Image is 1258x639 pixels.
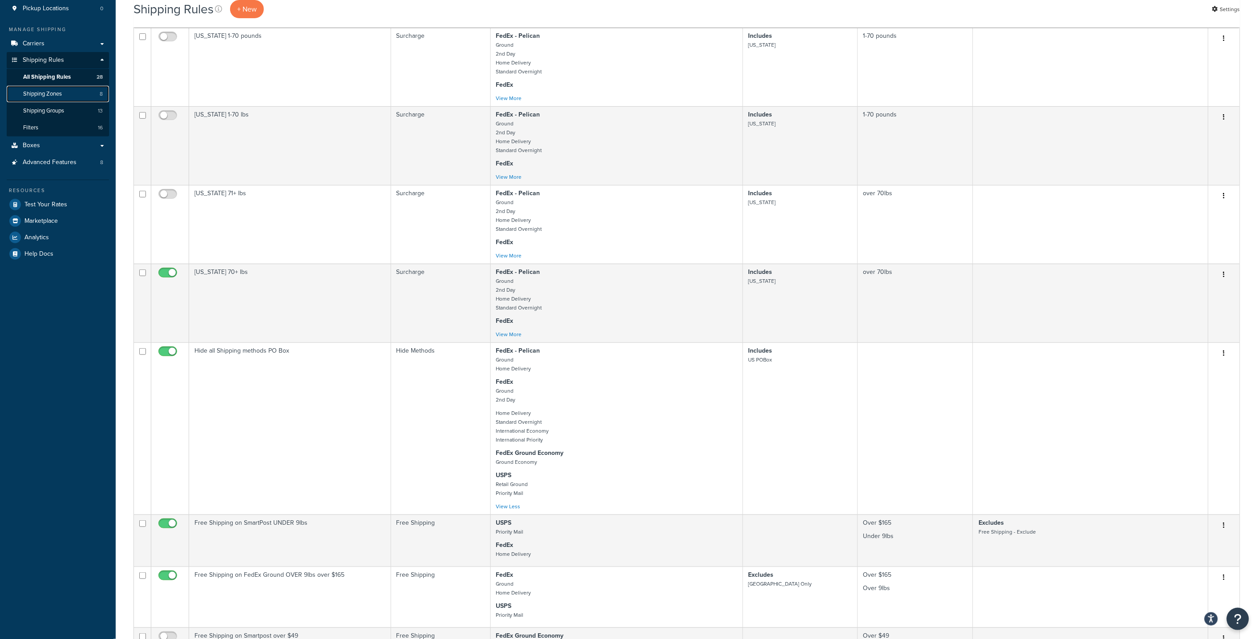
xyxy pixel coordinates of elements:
[858,106,973,185] td: 1-70 pounds
[496,356,531,373] small: Ground Home Delivery
[496,237,514,247] strong: FedEx
[748,277,776,285] small: [US_STATE]
[496,570,514,579] strong: FedEx
[496,601,512,611] strong: USPS
[23,40,44,48] span: Carriers
[7,197,109,213] a: Test Your Rates
[98,107,103,115] span: 13
[189,28,391,106] td: [US_STATE] 1-70 pounds
[391,264,491,342] td: Surcharge
[7,187,109,194] div: Resources
[23,107,64,115] span: Shipping Groups
[23,124,38,132] span: Filters
[496,173,522,181] a: View More
[23,56,64,64] span: Shipping Rules
[1227,608,1249,630] button: Open Resource Center
[496,502,521,510] a: View Less
[748,198,776,206] small: [US_STATE]
[189,264,391,342] td: [US_STATE] 70+ lbs
[496,277,542,312] small: Ground 2nd Day Home Delivery Standard Overnight
[189,185,391,264] td: [US_STATE] 71+ lbs
[7,69,109,85] li: All Shipping Rules
[7,246,109,262] li: Help Docs
[496,518,512,527] strong: USPS
[7,0,109,17] li: Pickup Locations
[7,154,109,171] li: Advanced Features
[24,250,53,258] span: Help Docs
[7,86,109,102] a: Shipping Zones 8
[496,448,564,458] strong: FedEx Ground Economy
[496,316,514,326] strong: FedEx
[133,0,214,18] h1: Shipping Rules
[748,356,773,364] small: US POBox
[496,611,524,619] small: Priority Mail
[496,41,542,76] small: Ground 2nd Day Home Delivery Standard Overnight
[100,159,103,166] span: 8
[496,189,540,198] strong: FedEx - Pelican
[496,480,528,497] small: Retail Ground Priority Mail
[24,217,58,225] span: Marketplace
[7,52,109,137] li: Shipping Rules
[496,458,538,466] small: Ground Economy
[748,120,776,128] small: [US_STATE]
[189,514,391,567] td: Free Shipping on SmartPost UNDER 9lbs
[496,252,522,260] a: View More
[100,5,103,12] span: 0
[748,267,773,277] strong: Includes
[7,229,109,245] a: Analytics
[858,28,973,106] td: 1-70 pounds
[858,514,973,567] td: Over $165
[1212,3,1240,16] a: Settings
[391,514,491,567] td: Free Shipping
[23,159,77,166] span: Advanced Features
[748,580,812,588] small: [GEOGRAPHIC_DATA] Only
[858,567,973,627] td: Over $165
[496,31,540,40] strong: FedEx - Pelican
[748,346,773,355] strong: Includes
[496,110,540,119] strong: FedEx - Pelican
[7,120,109,136] a: Filters 16
[100,90,103,98] span: 8
[979,518,1004,527] strong: Excludes
[7,86,109,102] li: Shipping Zones
[496,580,531,597] small: Ground Home Delivery
[496,528,524,536] small: Priority Mail
[7,26,109,33] div: Manage Shipping
[496,159,514,168] strong: FedEx
[979,528,1036,536] small: Free Shipping - Exclude
[7,36,109,52] a: Carriers
[496,387,516,404] small: Ground 2nd Day
[23,142,40,149] span: Boxes
[496,550,531,558] small: Home Delivery
[496,409,549,444] small: Home Delivery Standard Overnight International Economy International Priority
[7,103,109,119] li: Shipping Groups
[748,189,773,198] strong: Includes
[7,120,109,136] li: Filters
[863,584,967,593] p: Over 9lbs
[7,137,109,154] a: Boxes
[858,264,973,342] td: over 70lbs
[863,532,967,541] p: Under 9lbs
[496,267,540,277] strong: FedEx - Pelican
[496,94,522,102] a: View More
[7,213,109,229] a: Marketplace
[7,52,109,68] a: Shipping Rules
[496,377,514,386] strong: FedEx
[748,41,776,49] small: [US_STATE]
[391,28,491,106] td: Surcharge
[189,567,391,627] td: Free Shipping on FedEx Ground OVER 9lbs over $165
[97,73,103,81] span: 28
[391,185,491,264] td: Surcharge
[24,234,49,241] span: Analytics
[24,201,67,209] span: Test Your Rates
[23,73,71,81] span: All Shipping Rules
[496,80,514,89] strong: FedEx
[23,90,62,98] span: Shipping Zones
[496,346,540,355] strong: FedEx - Pelican
[496,330,522,338] a: View More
